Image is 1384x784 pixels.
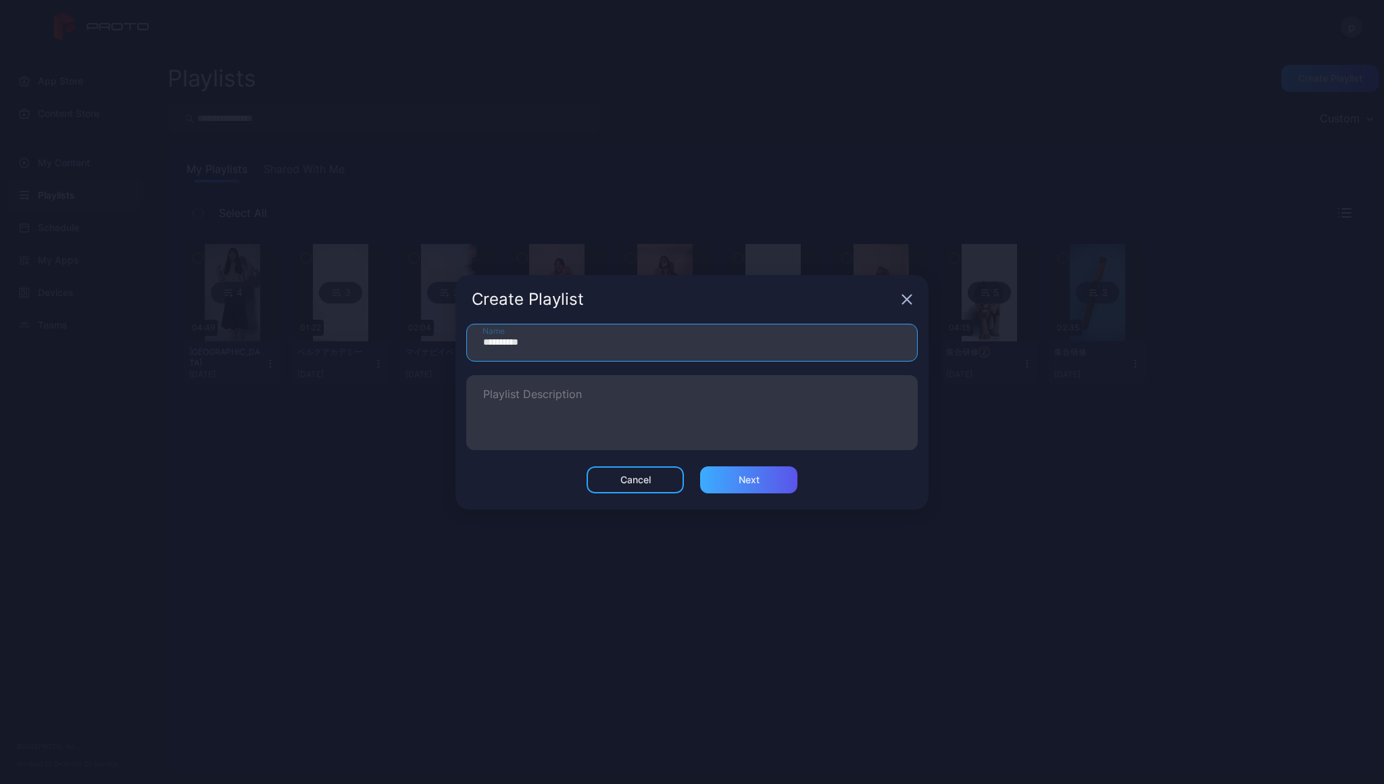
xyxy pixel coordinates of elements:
[466,324,918,362] input: Name
[620,474,651,485] div: Cancel
[472,291,896,308] div: Create Playlist
[587,466,684,493] button: Cancel
[739,474,760,485] div: Next
[483,389,901,436] textarea: Playlist Description
[700,466,797,493] button: Next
